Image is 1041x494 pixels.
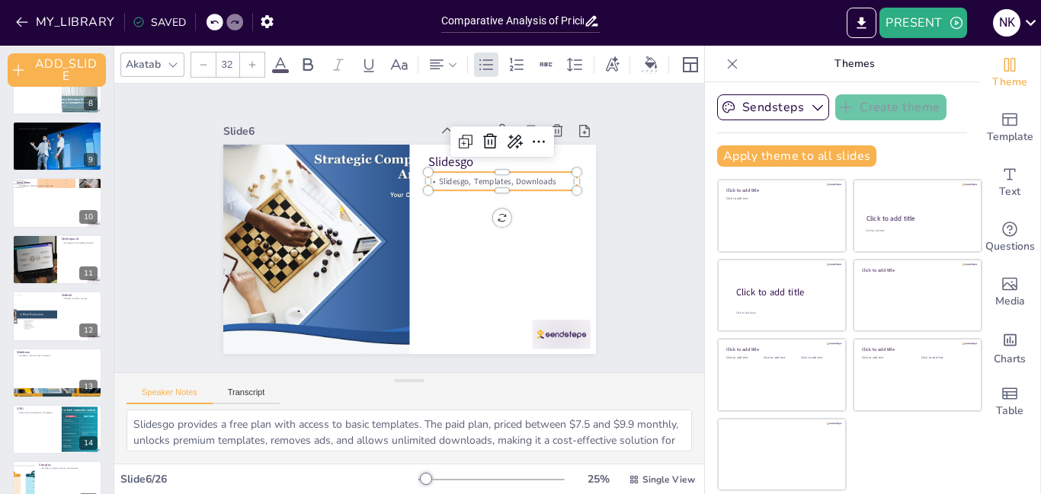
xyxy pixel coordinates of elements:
button: EXPORT_TO_POWERPOINT [847,8,876,38]
div: 11 [79,266,98,280]
p: SlidesAI, AI slides, Layouts [62,298,98,301]
div: Click to add text [726,356,761,360]
span: Single View [642,473,695,486]
span: Questions [985,238,1035,255]
button: MY_LIBRARY [11,10,121,34]
div: Add a table [979,374,1040,429]
div: 10 [12,177,102,228]
div: Click to add title [862,346,971,352]
div: 14 [12,404,102,454]
p: [URL], Stock assets, Visual decks [17,127,98,130]
p: [URL] [17,406,57,411]
p: Slidebean [17,349,98,354]
p: Slidesgo [454,173,592,262]
div: Add ready made slides [979,100,1040,155]
div: 8 [12,65,102,115]
div: 12 [12,291,102,341]
div: Akatab [123,54,164,75]
div: Click to add text [866,229,967,233]
div: 14 [79,436,98,450]
p: [URL] [17,123,98,128]
div: Change the overall theme [979,46,1040,100]
div: Click to add text [764,356,798,360]
div: Add text boxes [979,155,1040,210]
div: 10 [79,210,98,224]
button: Create theme [835,94,947,120]
button: Speaker Notes [127,387,213,404]
p: Themes [745,46,964,82]
div: Slide 6 / 26 [120,472,418,486]
div: Slide 6 [293,45,480,161]
p: SlidesAI [62,293,98,298]
div: Click to add title [736,286,834,299]
p: SendSteps [17,180,98,184]
span: Theme [992,74,1027,91]
div: Add images, graphics, shapes or video [979,265,1040,320]
p: SendSteps, Interactive tools, Multi-user [17,184,98,187]
button: ADD_SLIDE [8,53,106,87]
p: Storydoc, Interactive decks, Scroll-based [39,467,98,470]
textarea: Slidesgo provides a free plan with access to basic templates. The paid plan, priced between $7.5 ... [127,410,692,451]
div: Get real-time input from your audience [979,210,1040,265]
p: Slidebean, Investor decks, Analytics [17,354,98,357]
button: PRESENT [879,8,966,38]
button: Transcript [213,387,280,404]
div: Text effects [601,53,623,77]
input: INSERT_TITLE [441,10,584,32]
div: 13 [79,380,98,394]
p: [URL], Team collaboration, Templates [17,412,57,415]
div: 9 [84,153,98,167]
p: Decktopus AI, Templates, Exports [62,242,98,245]
span: Charts [994,351,1026,368]
p: Slidesgo, Templates, Downloads [446,192,581,276]
p: Storydoc [39,463,98,467]
div: Add charts and graphs [979,320,1040,374]
span: Template [987,129,1033,145]
div: SAVED [133,15,186,30]
div: Click to add body [736,311,832,315]
div: Click to add text [921,356,969,360]
div: Background color [639,56,662,72]
div: N K [993,9,1020,37]
div: Click to add text [862,356,910,360]
span: Media [995,293,1025,310]
div: 13 [12,348,102,398]
div: 11 [12,234,102,285]
div: Click to add title [726,187,835,193]
div: 8 [84,97,98,110]
span: Table [996,403,1023,419]
div: Click to add title [726,346,835,352]
p: Decktopus AI [62,237,98,241]
button: Sendsteps [717,94,829,120]
button: N K [993,8,1020,38]
div: 25 % [580,472,617,486]
div: 9 [12,121,102,171]
div: Layout [678,53,703,77]
div: Click to add text [801,356,835,360]
div: Click to add title [862,266,971,272]
div: 12 [79,323,98,337]
div: Click to add title [866,214,968,223]
button: Apply theme to all slides [717,145,876,167]
span: Text [999,183,1020,200]
div: Click to add text [726,197,835,201]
